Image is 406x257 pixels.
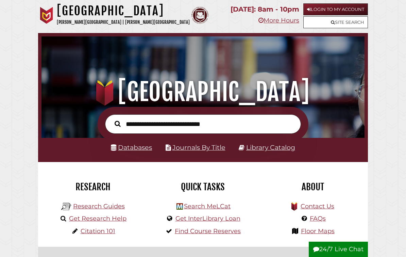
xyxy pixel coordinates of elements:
[175,215,240,222] a: Get InterLibrary Loan
[57,3,190,18] h1: [GEOGRAPHIC_DATA]
[172,144,225,151] a: Journals By Title
[258,17,299,24] a: More Hours
[246,144,295,151] a: Library Catalog
[231,3,299,15] p: [DATE]: 8am - 10pm
[263,181,363,193] h2: About
[57,18,190,26] p: [PERSON_NAME][GEOGRAPHIC_DATA] | [PERSON_NAME][GEOGRAPHIC_DATA]
[111,144,152,151] a: Databases
[73,203,125,210] a: Research Guides
[153,181,253,193] h2: Quick Tasks
[184,203,231,210] a: Search MeLCat
[111,119,124,128] button: Search
[175,227,241,235] a: Find Course Reserves
[301,203,334,210] a: Contact Us
[48,77,358,107] h1: [GEOGRAPHIC_DATA]
[38,7,55,24] img: Calvin University
[61,202,71,212] img: Hekman Library Logo
[176,203,183,210] img: Hekman Library Logo
[310,215,326,222] a: FAQs
[301,227,335,235] a: Floor Maps
[115,121,121,127] i: Search
[191,7,208,24] img: Calvin Theological Seminary
[43,181,143,193] h2: Research
[69,215,126,222] a: Get Research Help
[303,3,368,15] a: Login to My Account
[303,16,368,28] a: Site Search
[81,227,115,235] a: Citation 101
